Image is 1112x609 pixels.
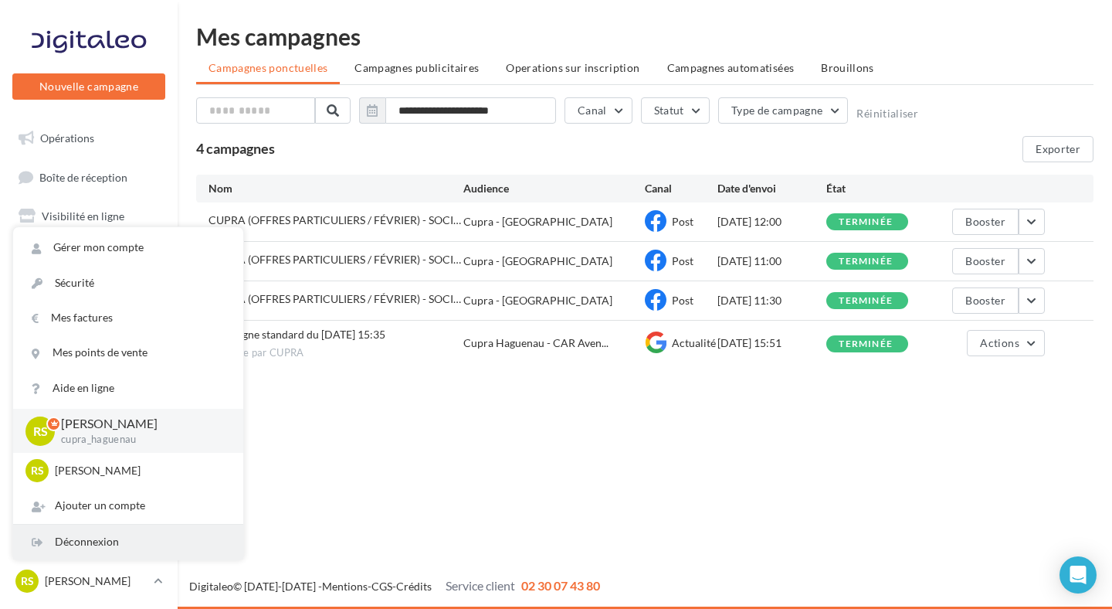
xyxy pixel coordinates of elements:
[717,335,826,351] div: [DATE] 15:51
[13,525,243,560] div: Déconnexion
[952,287,1018,314] button: Booster
[208,213,461,226] span: CUPRA (OFFRES PARTICULIERS / FÉVRIER) - SOCIAL MEDIA
[672,254,693,267] span: Post
[13,335,243,370] a: Mes points de vente
[463,293,612,308] div: Cupra - [GEOGRAPHIC_DATA]
[717,214,826,230] div: [DATE] 12:00
[839,296,893,306] div: terminée
[821,61,874,74] span: Brouillons
[13,230,243,265] a: Gérer mon compte
[839,217,893,227] div: terminée
[40,131,94,145] span: Opérations
[856,107,918,120] button: Réinitialiser
[61,433,219,447] p: cupra_haguenau
[13,371,243,406] a: Aide en ligne
[667,61,795,74] span: Campagnes automatisées
[13,301,243,335] a: Mes factures
[463,253,612,269] div: Cupra - [GEOGRAPHIC_DATA]
[839,339,893,349] div: terminée
[718,97,849,124] button: Type de campagne
[9,122,168,155] a: Opérations
[9,239,168,271] a: Campagnes
[9,200,168,233] a: Visibilité en ligne
[826,181,935,196] div: État
[42,209,124,223] span: Visibilité en ligne
[196,140,275,157] span: 4 campagnes
[967,330,1044,356] button: Actions
[672,336,716,349] span: Actualité
[39,170,127,183] span: Boîte de réception
[717,181,826,196] div: Date d'envoi
[645,181,717,196] div: Canal
[952,209,1018,235] button: Booster
[839,257,893,267] div: terminée
[61,415,219,433] p: [PERSON_NAME]
[396,580,432,593] a: Crédits
[33,422,48,440] span: RS
[208,181,463,196] div: Nom
[12,73,165,100] button: Nouvelle campagne
[463,335,609,351] span: Cupra Haguenau - CAR Aven...
[208,346,463,360] span: Envoyée par CUPRA
[208,253,461,266] span: CUPRA (OFFRES PARTICULIERS / FÉVRIER) - SOCIAL MEDIA
[21,573,34,589] span: RS
[354,61,479,74] span: Campagnes publicitaires
[1022,136,1093,162] button: Exporter
[717,293,826,308] div: [DATE] 11:30
[31,463,44,478] span: RS
[564,97,632,124] button: Canal
[1059,556,1097,594] div: Open Intercom Messenger
[189,580,600,593] span: © [DATE]-[DATE] - - -
[12,566,165,596] a: RS [PERSON_NAME]
[463,181,645,196] div: Audience
[672,215,693,228] span: Post
[641,97,710,124] button: Statut
[189,580,233,593] a: Digitaleo
[13,488,243,523] div: Ajouter un compte
[463,214,612,230] div: Cupra - [GEOGRAPHIC_DATA]
[521,578,600,593] span: 02 30 07 43 80
[322,580,368,593] a: Mentions
[672,294,693,307] span: Post
[980,336,1019,349] span: Actions
[9,315,168,348] a: Médiathèque
[506,61,639,74] span: Operations sur inscription
[45,573,147,589] p: [PERSON_NAME]
[208,328,385,341] span: Campagne standard du 20-09-2024 15:35
[9,277,168,310] a: Contacts
[952,248,1018,274] button: Booster
[371,580,392,593] a: CGS
[55,463,225,478] p: [PERSON_NAME]
[196,25,1093,48] div: Mes campagnes
[9,161,168,194] a: Boîte de réception
[446,578,515,593] span: Service client
[9,444,168,489] a: Campagnes DataOnDemand
[9,393,168,438] a: PLV et print personnalisable
[208,292,461,305] span: CUPRA (OFFRES PARTICULIERS / FÉVRIER) - SOCIAL MEDIA
[717,253,826,269] div: [DATE] 11:00
[9,354,168,386] a: Calendrier
[13,266,243,301] a: Sécurité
